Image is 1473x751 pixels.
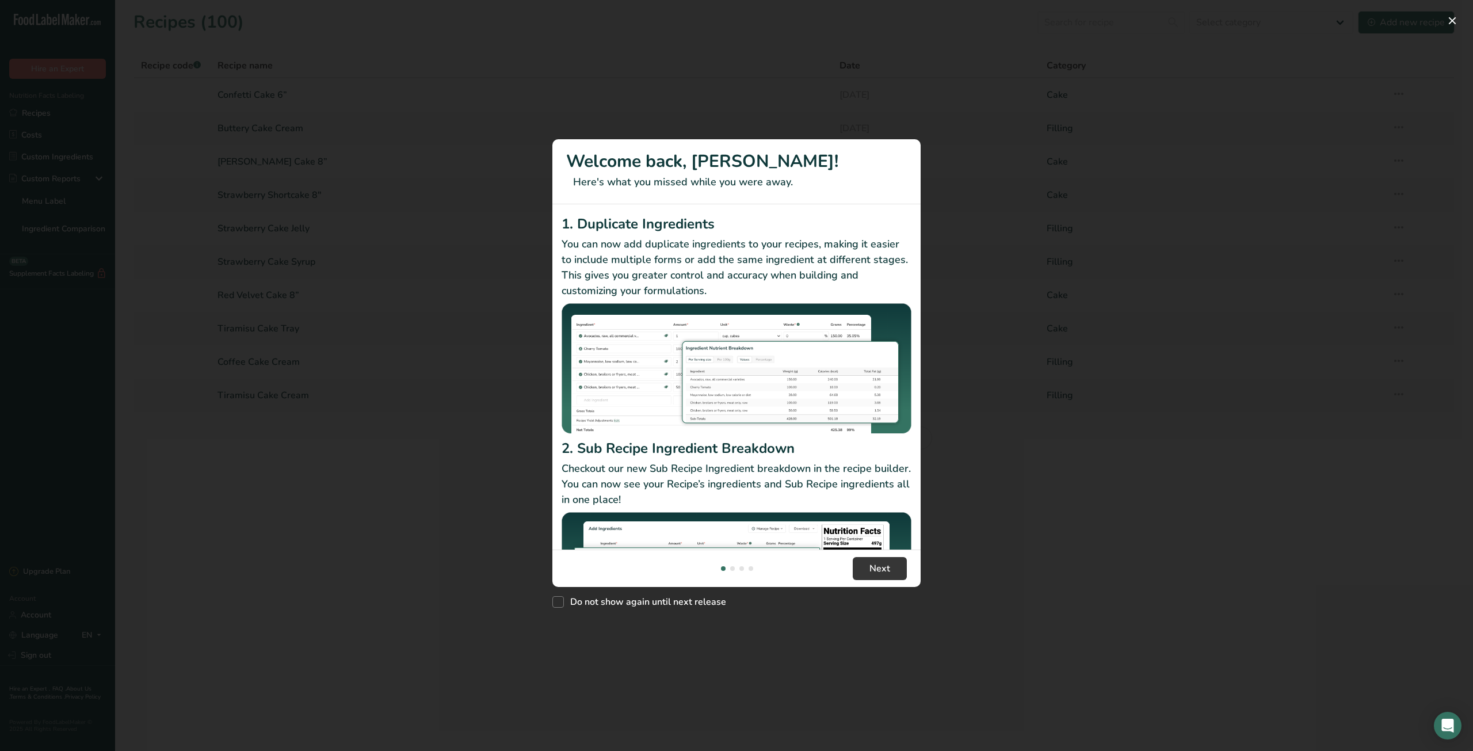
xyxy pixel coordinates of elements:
[562,237,911,299] p: You can now add duplicate ingredients to your recipes, making it easier to include multiple forms...
[562,461,911,508] p: Checkout our new Sub Recipe Ingredient breakdown in the recipe builder. You can now see your Reci...
[566,148,907,174] h1: Welcome back, [PERSON_NAME]!
[869,562,890,575] span: Next
[564,596,726,608] span: Do not show again until next release
[1434,712,1461,739] div: Open Intercom Messenger
[853,557,907,580] button: Next
[566,174,907,190] p: Here's what you missed while you were away.
[562,512,911,643] img: Sub Recipe Ingredient Breakdown
[562,214,911,234] h2: 1. Duplicate Ingredients
[562,303,911,434] img: Duplicate Ingredients
[562,438,911,459] h2: 2. Sub Recipe Ingredient Breakdown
